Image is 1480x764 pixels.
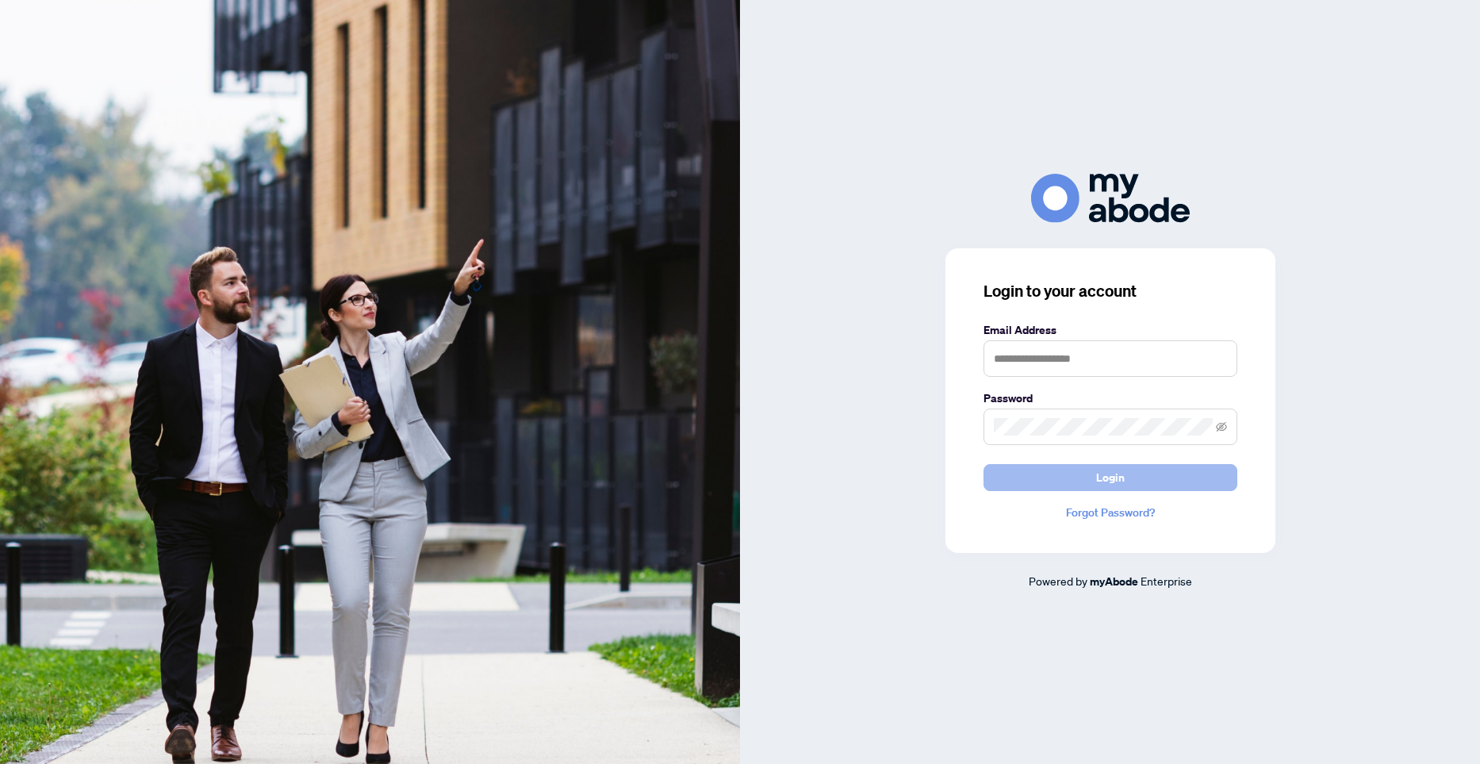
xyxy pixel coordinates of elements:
[1216,421,1227,432] span: eye-invisible
[1029,574,1087,588] span: Powered by
[983,321,1237,339] label: Email Address
[1090,573,1138,590] a: myAbode
[1031,174,1190,222] img: ma-logo
[983,504,1237,521] a: Forgot Password?
[983,280,1237,302] h3: Login to your account
[983,390,1237,407] label: Password
[983,464,1237,491] button: Login
[1096,465,1125,490] span: Login
[1141,574,1192,588] span: Enterprise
